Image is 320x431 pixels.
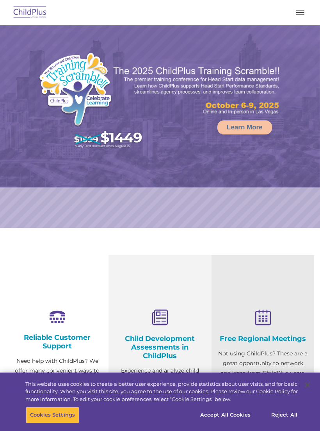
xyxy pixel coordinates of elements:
[217,120,272,134] a: Learn More
[12,356,103,424] p: Need help with ChildPlus? We offer many convenient ways to contact our amazing Customer Support r...
[217,349,308,397] p: Not using ChildPlus? These are a great opportunity to network and learn from ChildPlus users. Fin...
[260,407,309,423] button: Reject All
[217,334,308,343] h4: Free Regional Meetings
[12,333,103,350] h4: Reliable Customer Support
[26,407,79,423] button: Cookies Settings
[196,407,255,423] button: Accept All Cookies
[299,376,316,394] button: Close
[114,334,205,360] h4: Child Development Assessments in ChildPlus
[25,380,298,403] div: This website uses cookies to create a better user experience, provide statistics about user visit...
[114,366,205,424] p: Experience and analyze child assessments and Head Start data management in one system with zero c...
[12,4,48,22] img: ChildPlus by Procare Solutions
